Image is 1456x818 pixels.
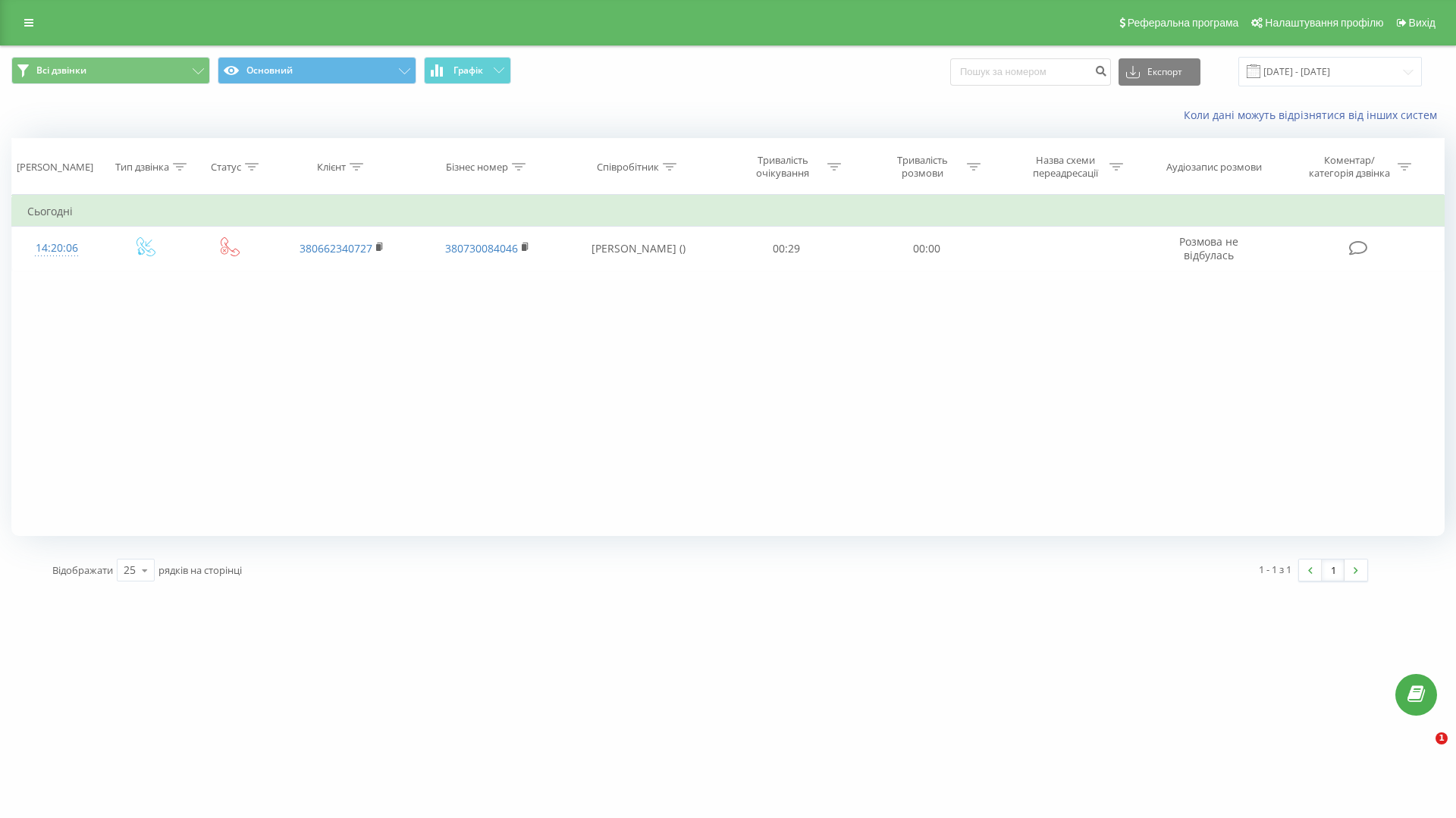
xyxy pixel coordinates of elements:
[1184,108,1445,122] a: Коли дані можуть відрізнятися вiд інших систем
[950,58,1111,86] input: Пошук за номером
[446,161,508,174] div: Бізнес номер
[445,241,518,255] a: 380730084046
[1259,562,1291,577] div: 1 - 1 з 1
[12,196,1445,227] td: Сьогодні
[115,161,169,174] div: Тип дзвінка
[597,161,659,174] div: Співробітник
[742,154,824,180] div: Тривалість очікування
[882,154,963,180] div: Тривалість розмови
[17,161,93,174] div: [PERSON_NAME]
[560,227,717,271] td: [PERSON_NAME] ()
[1119,58,1200,86] button: Експорт
[1404,732,1441,769] iframe: Intercom live chat
[158,563,242,577] span: рядків на сторінці
[856,227,996,271] td: 00:00
[124,563,136,578] div: 25
[1409,17,1436,29] span: Вихід
[717,227,856,271] td: 00:29
[36,64,86,77] span: Всі дзвінки
[1265,17,1383,29] span: Налаштування профілю
[11,57,210,84] button: Всі дзвінки
[27,233,86,263] div: 14:20:06
[453,65,483,76] span: Графік
[218,57,416,84] button: Основний
[1128,17,1239,29] span: Реферальна програма
[1322,559,1345,581] a: 1
[52,563,113,577] span: Відображати
[1179,234,1238,262] span: Розмова не відбулась
[1305,154,1394,180] div: Коментар/категорія дзвінка
[1436,732,1448,744] span: 1
[424,57,511,84] button: Графік
[211,161,241,174] div: Статус
[1166,161,1262,174] div: Аудіозапис розмови
[1025,154,1106,180] div: Назва схеми переадресації
[300,241,372,255] a: 380662340727
[317,161,346,174] div: Клієнт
